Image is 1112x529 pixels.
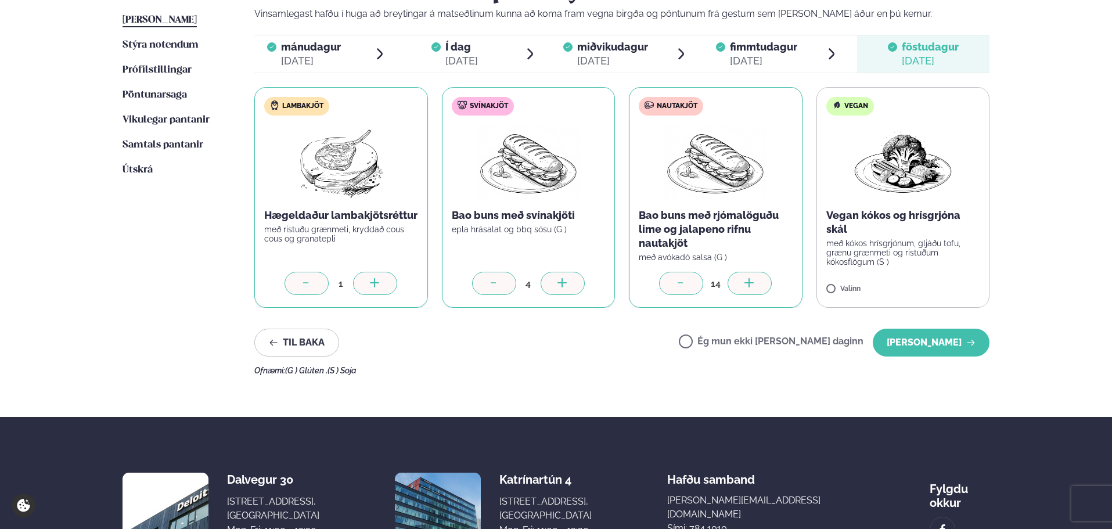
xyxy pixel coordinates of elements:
span: Útskrá [123,165,153,175]
p: með ristuðu grænmeti, kryddað cous cous og granatepli [264,225,418,243]
div: [DATE] [730,54,797,68]
a: Cookie settings [12,494,35,517]
span: Nautakjöt [657,102,697,111]
img: pork.svg [458,100,467,110]
span: Pöntunarsaga [123,90,187,100]
p: Vegan kókos og hrísgrjóna skál [826,208,980,236]
img: Vegan.png [852,125,954,199]
div: 14 [703,277,728,290]
div: 1 [329,277,353,290]
p: Bao buns með rjómalöguðu lime og jalapeno rifnu nautakjöt [639,208,793,250]
img: Panini.png [664,125,766,199]
img: Vegan.svg [832,100,841,110]
p: Vinsamlegast hafðu í huga að breytingar á matseðlinum kunna að koma fram vegna birgða og pöntunum... [254,7,989,21]
div: [DATE] [281,54,341,68]
span: mánudagur [281,41,341,53]
span: Prófílstillingar [123,65,192,75]
a: Útskrá [123,163,153,177]
p: Bao buns með svínakjöti [452,208,606,222]
a: Pöntunarsaga [123,88,187,102]
span: fimmtudagur [730,41,797,53]
div: [DATE] [445,54,478,68]
span: [PERSON_NAME] [123,15,197,25]
div: Fylgdu okkur [930,473,989,510]
img: Panini.png [477,125,580,199]
img: beef.svg [645,100,654,110]
a: Prófílstillingar [123,63,192,77]
span: Lambakjöt [282,102,323,111]
span: (G ) Glúten , [285,366,328,375]
div: Katrínartún 4 [499,473,592,487]
a: [PERSON_NAME] [123,13,197,27]
span: Í dag [445,40,478,54]
a: Stýra notendum [123,38,199,52]
p: með kókos hrísgrjónum, gljáðu tofu, grænu grænmeti og ristuðum kókosflögum (S ) [826,239,980,267]
p: með avókadó salsa (G ) [639,253,793,262]
span: Samtals pantanir [123,140,203,150]
div: Dalvegur 30 [227,473,319,487]
span: föstudagur [902,41,959,53]
span: Stýra notendum [123,40,199,50]
p: Hægeldaður lambakjötsréttur [264,208,418,222]
button: Til baka [254,329,339,357]
span: Hafðu samband [667,463,755,487]
div: 4 [516,277,541,290]
a: [PERSON_NAME][EMAIL_ADDRESS][DOMAIN_NAME] [667,494,854,521]
span: (S ) Soja [328,366,357,375]
img: Lamb-Meat.png [290,125,393,199]
button: [PERSON_NAME] [873,329,989,357]
div: [DATE] [902,54,959,68]
div: [STREET_ADDRESS], [GEOGRAPHIC_DATA] [227,495,319,523]
a: Samtals pantanir [123,138,203,152]
a: Vikulegar pantanir [123,113,210,127]
img: Lamb.svg [270,100,279,110]
span: Vegan [844,102,868,111]
div: Ofnæmi: [254,366,989,375]
div: [DATE] [577,54,648,68]
span: Vikulegar pantanir [123,115,210,125]
div: [STREET_ADDRESS], [GEOGRAPHIC_DATA] [499,495,592,523]
p: epla hrásalat og bbq sósu (G ) [452,225,606,234]
span: miðvikudagur [577,41,648,53]
span: Svínakjöt [470,102,508,111]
